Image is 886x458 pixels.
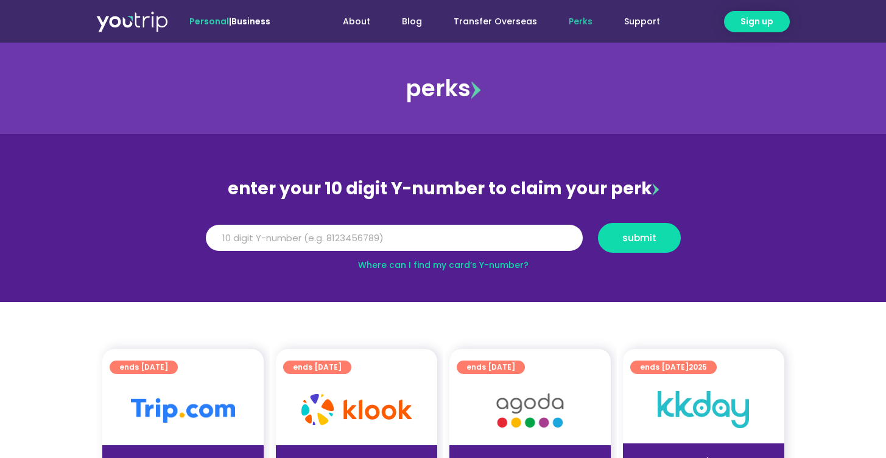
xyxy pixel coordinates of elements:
[231,15,270,27] a: Business
[119,361,168,374] span: ends [DATE]
[608,10,676,33] a: Support
[293,361,342,374] span: ends [DATE]
[553,10,608,33] a: Perks
[189,15,229,27] span: Personal
[640,361,707,374] span: ends [DATE]
[598,223,681,253] button: submit
[200,173,687,205] div: enter your 10 digit Y-number to claim your perk
[283,361,351,374] a: ends [DATE]
[724,11,790,32] a: Sign up
[466,361,515,374] span: ends [DATE]
[630,361,717,374] a: ends [DATE]2025
[438,10,553,33] a: Transfer Overseas
[189,15,270,27] span: |
[327,10,386,33] a: About
[206,225,583,252] input: 10 digit Y-number (e.g. 8123456789)
[206,223,681,262] form: Y Number
[303,10,676,33] nav: Menu
[457,361,525,374] a: ends [DATE]
[689,362,707,372] span: 2025
[386,10,438,33] a: Blog
[358,259,529,271] a: Where can I find my card’s Y-number?
[622,233,656,242] span: submit
[740,15,773,28] span: Sign up
[110,361,178,374] a: ends [DATE]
